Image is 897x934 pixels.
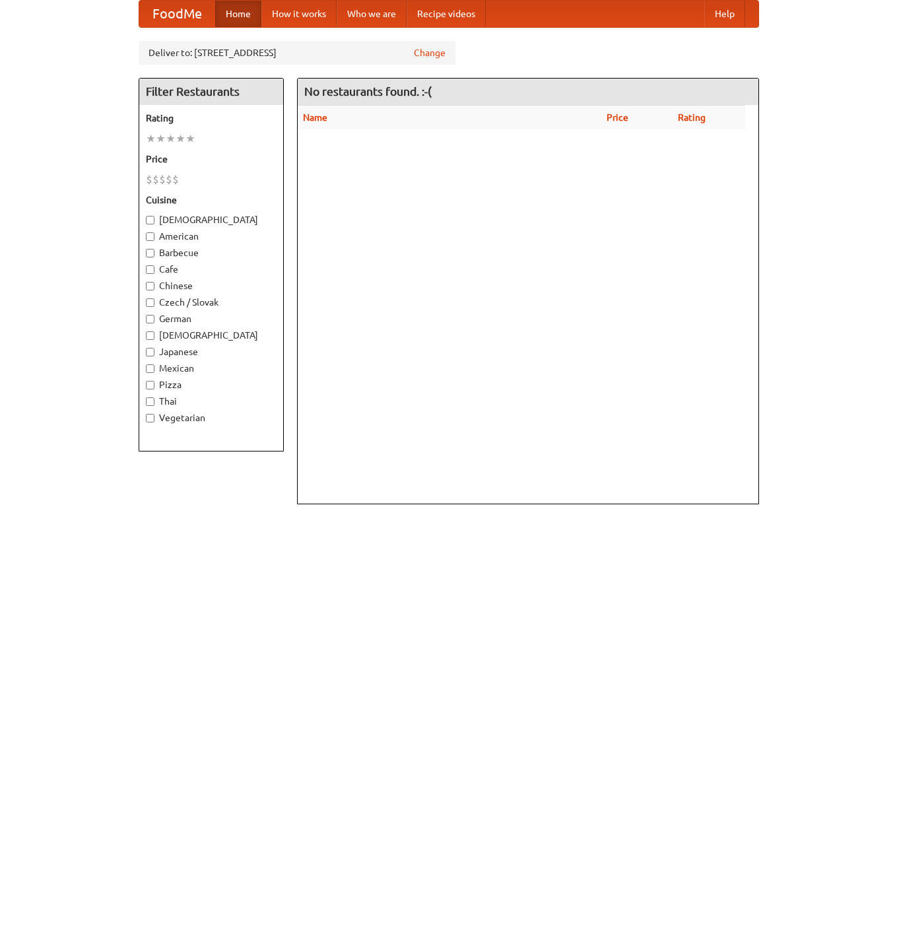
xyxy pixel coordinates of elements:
[146,230,277,243] label: American
[146,131,156,146] li: ★
[146,263,277,276] label: Cafe
[146,152,277,166] h5: Price
[146,213,277,226] label: [DEMOGRAPHIC_DATA]
[704,1,745,27] a: Help
[146,348,154,356] input: Japanese
[166,131,176,146] li: ★
[414,46,446,59] a: Change
[146,232,154,241] input: American
[407,1,486,27] a: Recipe videos
[139,79,283,105] h4: Filter Restaurants
[678,112,706,123] a: Rating
[146,414,154,422] input: Vegetarian
[146,411,277,424] label: Vegetarian
[185,131,195,146] li: ★
[159,172,166,187] li: $
[146,298,154,307] input: Czech / Slovak
[166,172,172,187] li: $
[146,112,277,125] h5: Rating
[146,345,277,358] label: Japanese
[146,381,154,389] input: Pizza
[146,246,277,259] label: Barbecue
[146,397,154,406] input: Thai
[304,85,432,98] ng-pluralize: No restaurants found. :-(
[146,265,154,274] input: Cafe
[146,395,277,408] label: Thai
[146,172,152,187] li: $
[172,172,179,187] li: $
[303,112,327,123] a: Name
[146,249,154,257] input: Barbecue
[139,1,215,27] a: FoodMe
[607,112,628,123] a: Price
[176,131,185,146] li: ★
[146,312,277,325] label: German
[146,193,277,207] h5: Cuisine
[146,364,154,373] input: Mexican
[146,362,277,375] label: Mexican
[146,315,154,323] input: German
[146,378,277,391] label: Pizza
[215,1,261,27] a: Home
[261,1,337,27] a: How it works
[146,331,154,340] input: [DEMOGRAPHIC_DATA]
[139,41,455,65] div: Deliver to: [STREET_ADDRESS]
[337,1,407,27] a: Who we are
[146,329,277,342] label: [DEMOGRAPHIC_DATA]
[156,131,166,146] li: ★
[146,296,277,309] label: Czech / Slovak
[152,172,159,187] li: $
[146,282,154,290] input: Chinese
[146,279,277,292] label: Chinese
[146,216,154,224] input: [DEMOGRAPHIC_DATA]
